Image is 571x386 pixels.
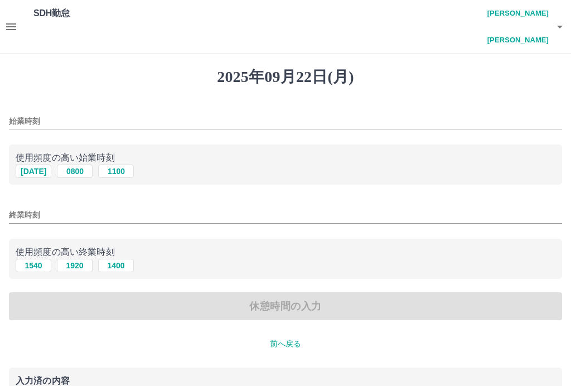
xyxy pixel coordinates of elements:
[57,259,93,272] button: 1920
[16,165,51,178] button: [DATE]
[16,245,555,259] p: 使用頻度の高い終業時刻
[16,377,555,385] p: 入力済の内容
[9,67,562,86] h1: 2025年09月22日(月)
[16,151,555,165] p: 使用頻度の高い始業時刻
[98,259,134,272] button: 1400
[57,165,93,178] button: 0800
[98,165,134,178] button: 1100
[9,338,562,350] p: 前へ戻る
[16,259,51,272] button: 1540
